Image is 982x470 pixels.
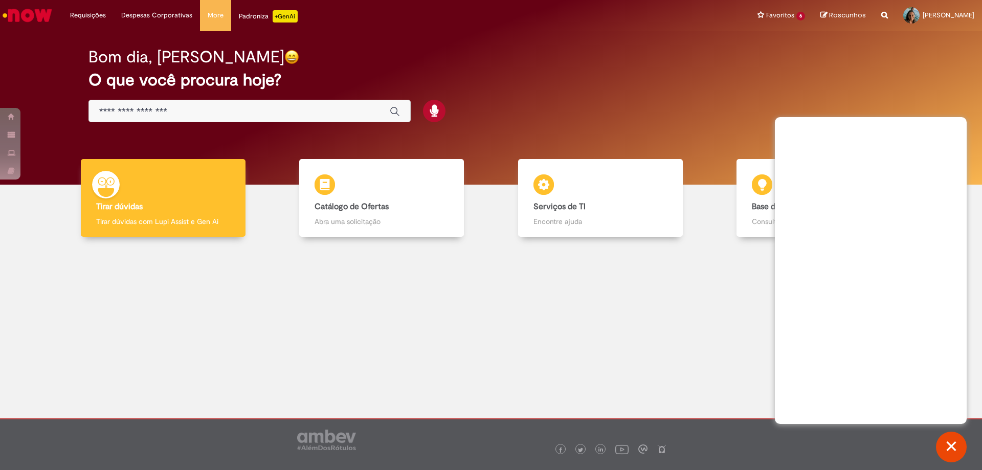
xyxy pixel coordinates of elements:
[829,10,866,20] span: Rascunhos
[297,430,356,450] img: logo_footer_ambev_rotulo_gray.png
[533,202,586,212] b: Serviços de TI
[657,444,666,454] img: logo_footer_naosei.png
[936,432,967,462] button: Fechar conversa de suporte
[820,11,866,20] a: Rascunhos
[96,216,230,227] p: Tirar dúvidas com Lupi Assist e Gen Ai
[121,10,192,20] span: Despesas Corporativas
[638,444,648,454] img: logo_footer_workplace.png
[775,117,967,424] iframe: Suporte do Bate-Papo
[284,50,299,64] img: happy-face.png
[752,202,836,212] b: Base de Conhecimento
[1,5,54,26] img: ServiceNow
[208,10,224,20] span: More
[558,447,563,453] img: logo_footer_facebook.png
[533,216,667,227] p: Encontre ajuda
[88,48,284,66] h2: Bom dia, [PERSON_NAME]
[752,216,886,227] p: Consulte e aprenda
[315,202,389,212] b: Catálogo de Ofertas
[796,12,805,20] span: 6
[710,159,929,237] a: Base de Conhecimento Consulte e aprenda
[615,442,629,456] img: logo_footer_youtube.png
[273,10,298,23] p: +GenAi
[491,159,710,237] a: Serviços de TI Encontre ajuda
[239,10,298,23] div: Padroniza
[766,10,794,20] span: Favoritos
[54,159,273,237] a: Tirar dúvidas Tirar dúvidas com Lupi Assist e Gen Ai
[88,71,894,89] h2: O que você procura hoje?
[315,216,449,227] p: Abra uma solicitação
[578,447,583,453] img: logo_footer_twitter.png
[923,11,974,19] span: [PERSON_NAME]
[598,447,604,453] img: logo_footer_linkedin.png
[96,202,143,212] b: Tirar dúvidas
[273,159,492,237] a: Catálogo de Ofertas Abra uma solicitação
[70,10,106,20] span: Requisições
